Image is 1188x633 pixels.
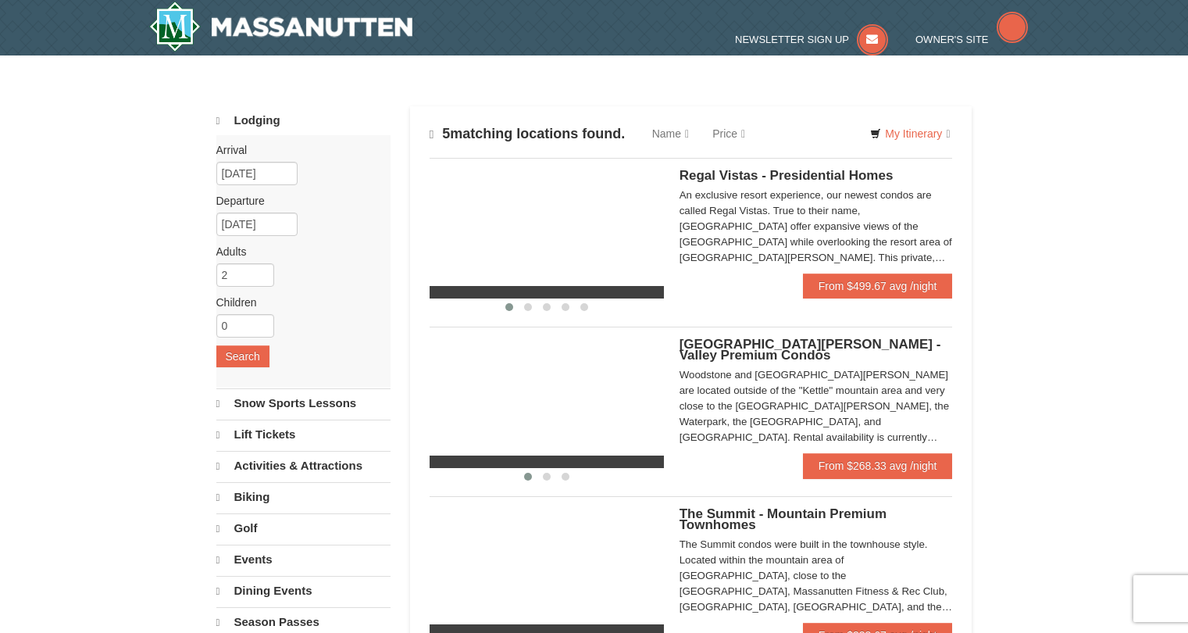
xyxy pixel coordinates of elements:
a: My Itinerary [860,122,960,145]
a: Lodging [216,106,391,135]
img: Massanutten Resort Logo [149,2,413,52]
label: Arrival [216,142,379,158]
a: Golf [216,513,391,543]
a: Name [640,118,701,149]
span: The Summit - Mountain Premium Townhomes [680,506,887,532]
a: Activities & Attractions [216,451,391,481]
a: From $268.33 avg /night [803,453,953,478]
label: Adults [216,244,379,259]
span: Regal Vistas - Presidential Homes [680,168,894,183]
a: Massanutten Resort [149,2,413,52]
a: Lift Tickets [216,420,391,449]
button: Search [216,345,269,367]
div: The Summit condos were built in the townhouse style. Located within the mountain area of [GEOGRAP... [680,537,953,615]
a: From $499.67 avg /night [803,274,953,299]
span: [GEOGRAPHIC_DATA][PERSON_NAME] - Valley Premium Condos [680,337,941,363]
span: Owner's Site [915,34,989,45]
a: Dining Events [216,576,391,606]
a: Owner's Site [915,34,1028,45]
a: Newsletter Sign Up [735,34,888,45]
a: Snow Sports Lessons [216,388,391,418]
span: Newsletter Sign Up [735,34,849,45]
div: Woodstone and [GEOGRAPHIC_DATA][PERSON_NAME] are located outside of the "Kettle" mountain area an... [680,367,953,445]
label: Departure [216,193,379,209]
a: Events [216,545,391,574]
a: Price [701,118,757,149]
div: An exclusive resort experience, our newest condos are called Regal Vistas. True to their name, [G... [680,188,953,266]
label: Children [216,295,379,310]
a: Biking [216,482,391,512]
